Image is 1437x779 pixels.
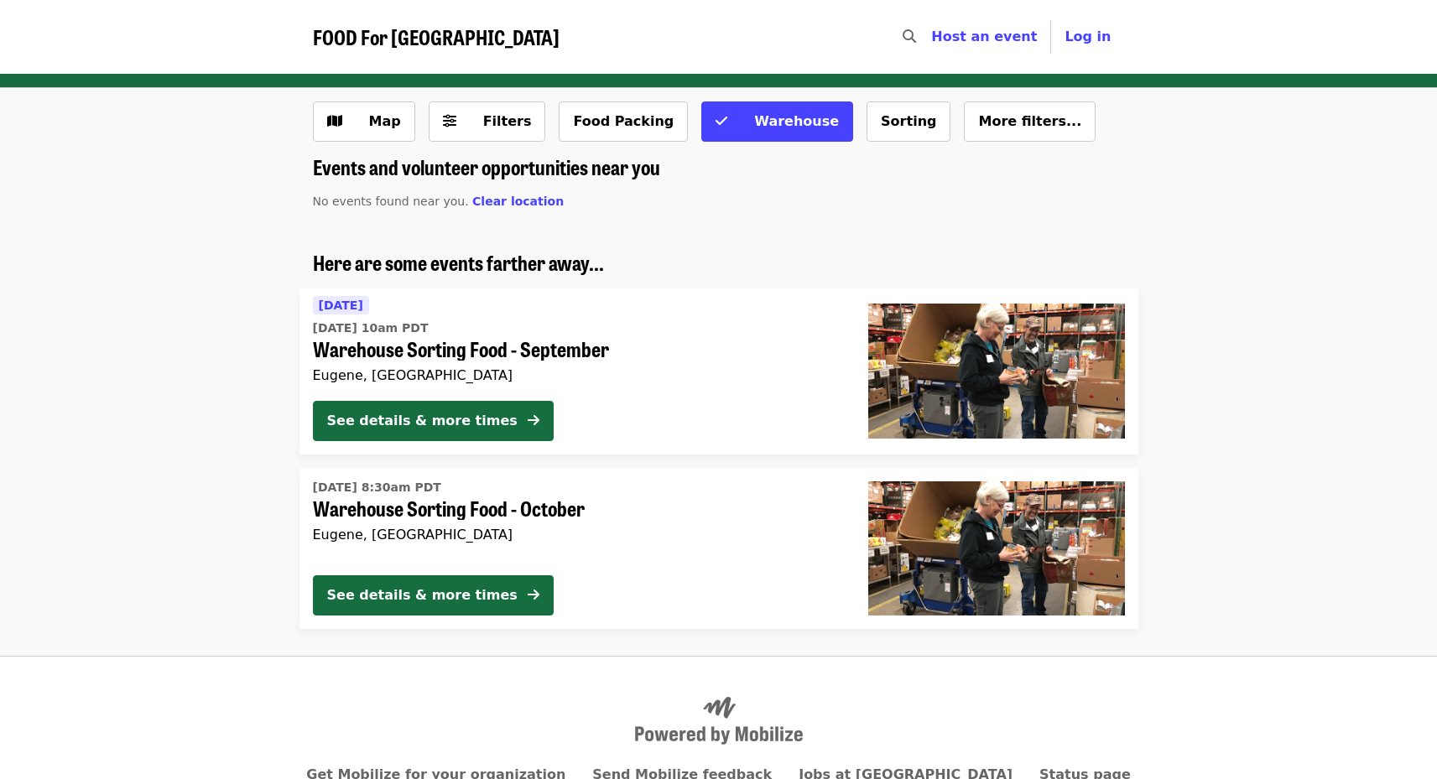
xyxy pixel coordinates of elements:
button: See details & more times [313,575,554,615]
span: Warehouse Sorting Food - October [313,496,841,521]
a: FOOD For [GEOGRAPHIC_DATA] [313,25,560,49]
i: search icon [903,29,916,44]
i: arrow-right icon [528,587,539,603]
span: Here are some events farther away... [313,247,604,277]
span: FOOD For [GEOGRAPHIC_DATA] [313,22,560,51]
span: Map [369,113,401,129]
input: Search [926,17,940,57]
span: More filters... [978,113,1081,129]
button: Show map view [313,101,415,142]
button: Food Packing [559,101,688,142]
button: Warehouse [701,101,853,142]
span: Events and volunteer opportunities near you [313,152,660,181]
div: See details & more times [327,411,518,431]
i: arrow-right icon [528,413,539,428]
a: See details for "Warehouse Sorting Food - September" [299,288,1138,454]
time: [DATE] 8:30am PDT [313,479,441,496]
button: More filters... [964,101,1096,142]
button: See details & more times [313,401,554,441]
i: map icon [327,113,342,129]
div: Eugene, [GEOGRAPHIC_DATA] [313,367,841,383]
img: Warehouse Sorting Food - October organized by FOOD For Lane County [868,481,1125,615]
a: See details for "Warehouse Sorting Food - October" [299,468,1138,629]
img: Powered by Mobilize [635,697,803,745]
button: Log in [1051,20,1124,54]
img: Warehouse Sorting Food - September organized by FOOD For Lane County [868,304,1125,438]
div: Eugene, [GEOGRAPHIC_DATA] [313,527,841,543]
span: [DATE] [319,299,363,312]
span: Warehouse Sorting Food - September [313,337,841,361]
span: Filters [483,113,532,129]
span: Log in [1065,29,1111,44]
time: [DATE] 10am PDT [313,319,429,337]
a: Host an event [931,29,1037,44]
button: Clear location [472,193,564,210]
span: Clear location [472,195,564,208]
span: Warehouse [754,113,839,129]
i: sliders-h icon [443,113,456,129]
button: Sorting [867,101,950,142]
i: check icon [716,113,727,129]
span: No events found near you. [313,195,469,208]
button: Filters (0 selected) [429,101,546,142]
div: See details & more times [327,585,518,605]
